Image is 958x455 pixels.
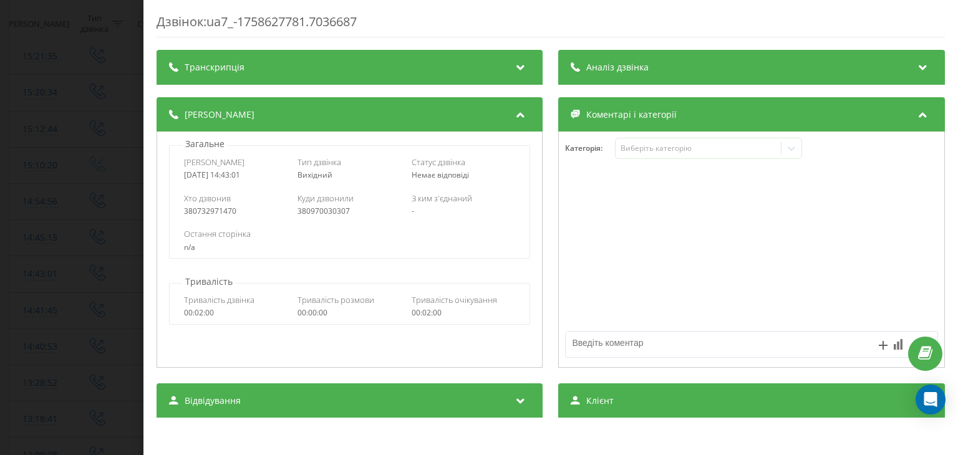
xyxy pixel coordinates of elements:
span: Відвідування [185,395,241,407]
span: Остання сторінка [184,228,251,239]
div: 380732971470 [184,207,288,216]
span: Коментарі і категорії [587,108,677,121]
div: Open Intercom Messenger [916,385,946,414]
p: Загальне [182,138,228,150]
span: [PERSON_NAME] [184,156,244,168]
span: [PERSON_NAME] [185,108,254,121]
div: 380970030307 [298,207,402,216]
div: Дзвінок : ua7_-1758627781.7036687 [157,13,945,37]
div: 00:02:00 [412,309,516,317]
span: Немає відповіді [412,170,469,180]
span: Статус дзвінка [412,156,465,168]
span: З ким з'єднаний [412,193,472,204]
div: 00:00:00 [298,309,402,317]
div: - [412,207,516,216]
div: [DATE] 14:43:01 [184,171,288,180]
span: Аналіз дзвінка [587,61,649,74]
div: 00:02:00 [184,309,288,317]
div: n/a [184,243,515,252]
span: Транскрипція [185,61,244,74]
span: Тривалість дзвінка [184,294,254,305]
span: Тип дзвінка [298,156,342,168]
span: Клієнт [587,395,614,407]
h4: Категорія : [566,144,616,153]
span: Хто дзвонив [184,193,231,204]
span: Вихідний [298,170,333,180]
span: Тривалість розмови [298,294,375,305]
span: Тривалість очікування [412,294,497,305]
div: Виберіть категорію [621,143,777,153]
p: Тривалість [182,275,236,288]
span: Куди дзвонили [298,193,354,204]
